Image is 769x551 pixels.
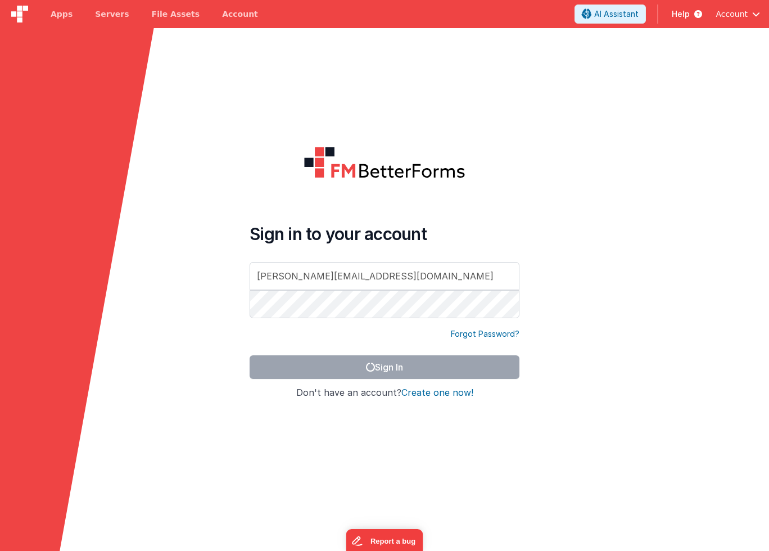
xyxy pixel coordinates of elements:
[250,262,519,290] input: Email Address
[250,224,519,244] h4: Sign in to your account
[716,8,760,20] button: Account
[575,4,646,24] button: AI Assistant
[250,388,519,398] h4: Don't have an account?
[594,8,639,20] span: AI Assistant
[672,8,690,20] span: Help
[451,328,519,340] a: Forgot Password?
[401,388,473,398] button: Create one now!
[716,8,748,20] span: Account
[51,8,73,20] span: Apps
[250,355,519,379] button: Sign In
[95,8,129,20] span: Servers
[152,8,200,20] span: File Assets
